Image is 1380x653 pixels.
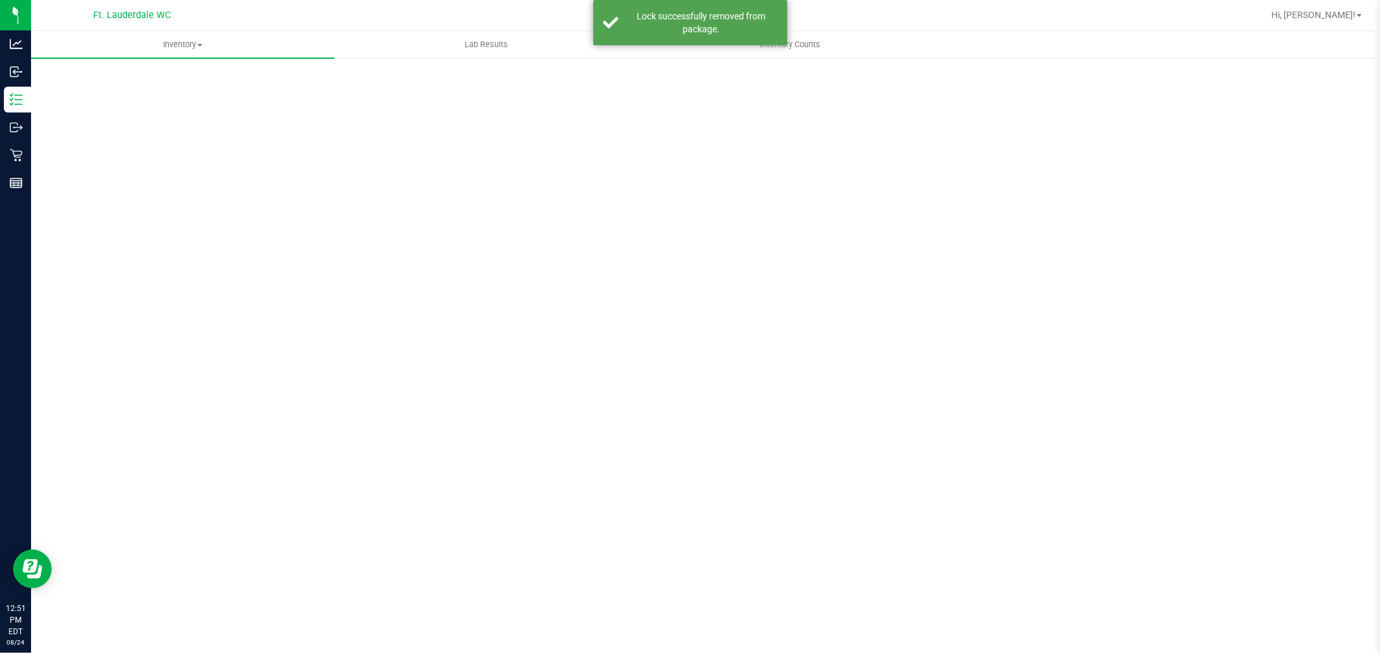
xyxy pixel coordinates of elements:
inline-svg: Analytics [10,37,23,50]
inline-svg: Inventory [10,93,23,106]
p: 12:51 PM EDT [6,603,25,637]
span: Lab Results [447,39,525,50]
a: Inventory [31,31,334,58]
iframe: Resource center [13,550,52,588]
span: Inventory [31,39,334,50]
inline-svg: Inbound [10,65,23,78]
span: Inventory Counts [742,39,838,50]
div: Lock successfully removed from package. [626,10,778,36]
a: Lab Results [334,31,638,58]
inline-svg: Outbound [10,121,23,134]
span: Hi, [PERSON_NAME]! [1271,10,1355,20]
inline-svg: Retail [10,149,23,162]
inline-svg: Reports [10,177,23,189]
a: Inventory Counts [638,31,941,58]
span: Ft. Lauderdale WC [93,10,171,21]
p: 08/24 [6,637,25,647]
